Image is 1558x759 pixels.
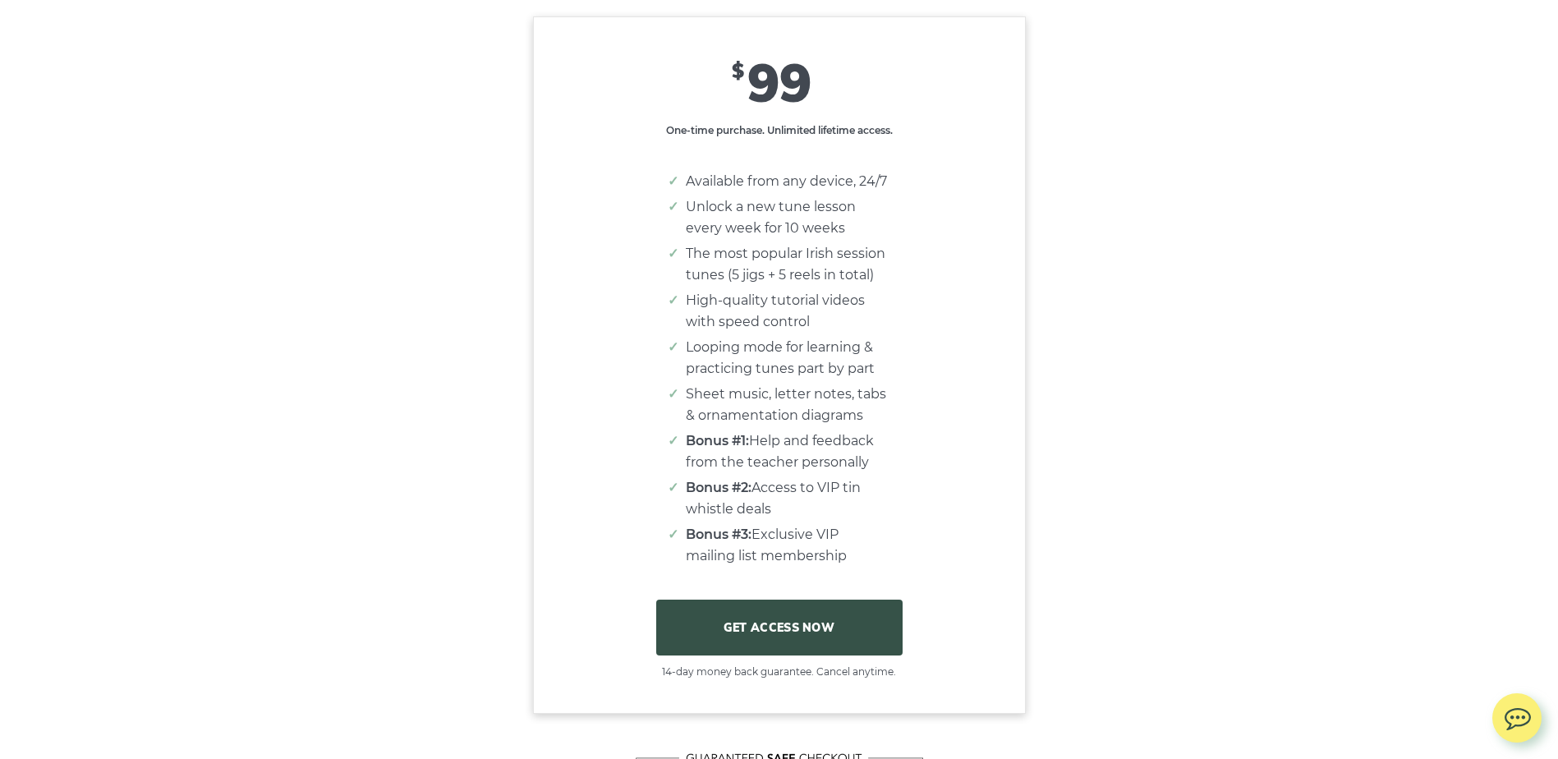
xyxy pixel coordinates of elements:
[686,433,749,448] strong: Bonus #1:
[656,600,903,655] a: GET ACCESS NOW
[686,243,889,286] li: The most popular Irish session tunes (5 jigs + 5 reels in total)
[664,122,894,139] p: One-time purchase. Unlimited lifetime access.
[747,48,811,115] span: 99
[686,337,889,379] li: Looping mode for learning & practicing tunes part by part
[686,384,889,426] li: Sheet music, letter notes, tabs & ornamentation diagrams
[686,527,751,542] strong: Bonus #3:
[686,477,889,520] li: Access to VIP tin whistle deals
[686,524,889,567] li: Exclusive VIP mailing list membership
[686,290,889,333] li: High-quality tutorial videos with speed control
[732,58,744,83] span: $
[1492,693,1542,735] img: chat.svg
[686,480,751,495] strong: Bonus #2:
[534,664,1025,680] span: 14-day money back guarantee. Cancel anytime.
[686,171,889,192] li: Available from any device, 24/7
[686,196,889,239] li: Unlock a new tune lesson every week for 10 weeks
[686,430,889,473] li: Help and feedback from the teacher personally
